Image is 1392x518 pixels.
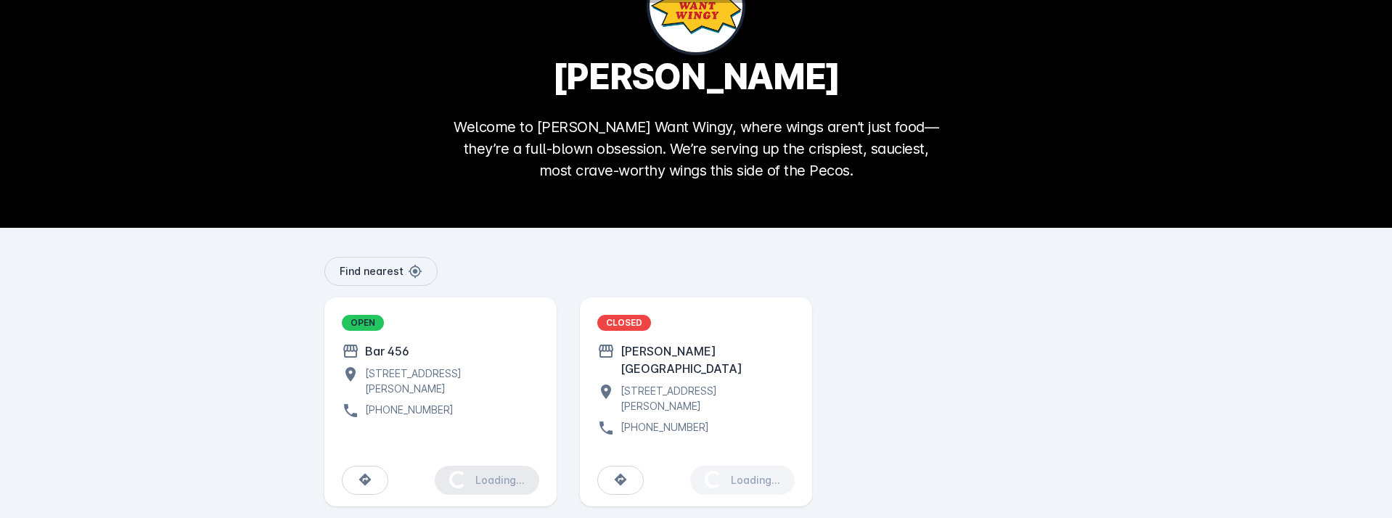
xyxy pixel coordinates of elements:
span: Find nearest [340,266,404,276]
div: [PHONE_NUMBER] [359,402,454,419]
div: [STREET_ADDRESS][PERSON_NAME] [615,383,795,414]
div: [STREET_ADDRESS][PERSON_NAME] [359,366,539,396]
div: Bar 456 [359,342,409,360]
div: [PERSON_NAME][GEOGRAPHIC_DATA] [615,342,795,377]
div: [PHONE_NUMBER] [615,419,709,437]
div: OPEN [342,315,384,331]
div: CLOSED [597,315,651,331]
